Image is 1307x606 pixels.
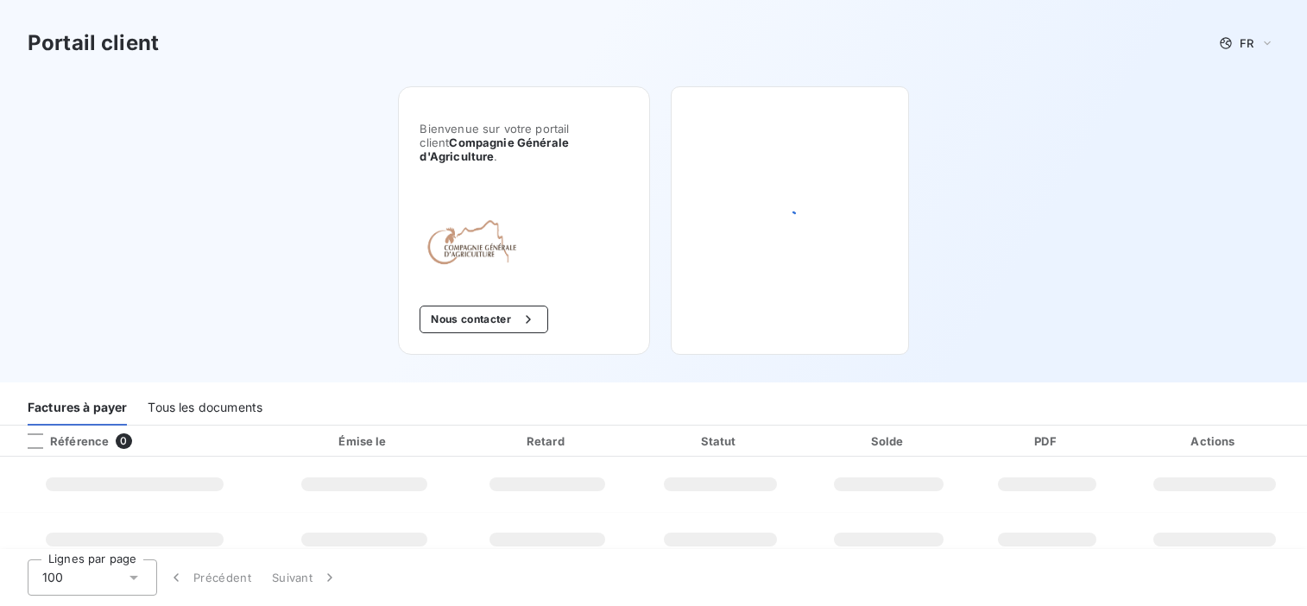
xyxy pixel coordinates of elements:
span: Compagnie Générale d'Agriculture [420,136,569,163]
span: 0 [116,433,131,449]
div: Factures à payer [28,389,127,426]
div: Statut [638,432,802,450]
div: Tous les documents [148,389,262,426]
div: Actions [1126,432,1304,450]
img: Company logo [420,205,530,278]
div: Émise le [273,432,457,450]
div: Retard [463,432,631,450]
div: PDF [976,432,1119,450]
span: 100 [42,569,63,586]
span: FR [1240,36,1253,50]
span: Bienvenue sur votre portail client . [420,122,628,163]
button: Précédent [157,559,262,596]
div: Référence [14,433,109,449]
div: Solde [809,432,969,450]
h3: Portail client [28,28,159,59]
button: Nous contacter [420,306,547,333]
button: Suivant [262,559,349,596]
